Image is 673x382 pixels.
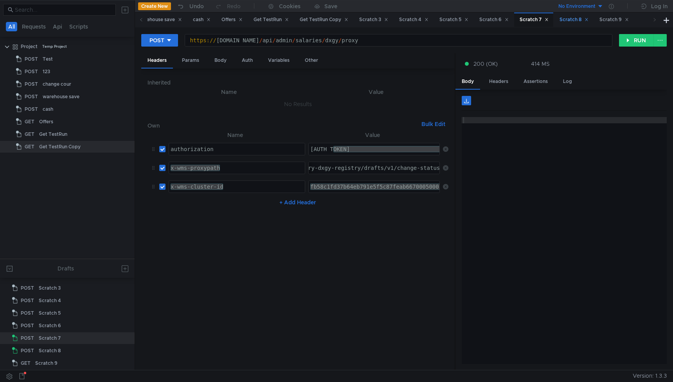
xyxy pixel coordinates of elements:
div: Temp Project [42,41,67,52]
button: Undo [171,0,209,12]
span: GET [25,116,34,128]
div: Log In [651,2,668,11]
span: POST [25,78,38,90]
th: Value [305,130,440,140]
th: Name [166,130,305,140]
h6: Own [148,121,418,130]
div: warehouse save [138,16,182,24]
button: POST [141,34,178,47]
div: Project [21,41,38,52]
div: Get TestRun [39,128,67,140]
div: Scratch 6 [479,16,509,24]
button: RUN [619,34,654,47]
div: Undo [189,2,204,11]
div: Headers [483,74,515,89]
div: warehouse save [43,91,79,103]
span: GET [21,357,31,369]
span: POST [21,332,34,344]
div: Body [208,53,233,68]
button: Bulk Edit [418,119,448,129]
span: GET [25,128,34,140]
div: Scratch 7 [520,16,549,24]
div: Scratch 5 [39,307,61,319]
div: No Environment [558,3,596,10]
div: Body [455,74,480,90]
button: Api [50,22,65,31]
div: Auth [236,53,259,68]
div: Redo [227,2,241,11]
div: Scratch 6 [39,320,61,332]
div: Assertions [517,74,554,89]
div: Log [557,74,578,89]
div: Get TestRun [254,16,289,24]
div: 123 [43,66,50,77]
div: Get TestRun Copy [300,16,348,24]
span: POST [25,66,38,77]
div: Other [299,53,324,68]
span: POST [21,282,34,294]
div: Drafts [58,264,74,273]
th: Value [304,87,448,97]
div: cash [43,103,53,115]
div: Test [43,53,53,65]
span: POST [25,91,38,103]
div: Save [324,4,337,9]
div: Scratch 4 [399,16,428,24]
div: Scratch 9 [599,16,629,24]
button: Requests [20,22,48,31]
div: change cour [43,78,71,90]
button: Create New [138,2,171,10]
button: Scripts [67,22,90,31]
div: Scratch 5 [439,16,468,24]
div: Scratch 9 [35,357,58,369]
div: Cookies [279,2,301,11]
div: Params [176,53,205,68]
div: Scratch 3 [39,282,61,294]
span: POST [25,103,38,115]
nz-embed-empty: No Results [284,101,312,108]
span: Version: 1.3.3 [633,370,667,382]
span: POST [25,53,38,65]
div: Get TestRun Copy [39,141,81,153]
div: 414 MS [531,60,550,67]
span: POST [21,295,34,306]
div: Scratch 4 [39,295,61,306]
div: POST [149,36,164,45]
div: Offers [221,16,243,24]
div: Scratch 7 [39,332,61,344]
button: + Add Header [276,198,319,207]
button: All [6,22,17,31]
input: Search... [15,5,111,14]
div: Variables [262,53,296,68]
span: POST [21,345,34,357]
div: Scratch 8 [560,16,588,24]
span: GET [25,141,34,153]
div: Headers [141,53,173,68]
span: POST [21,320,34,332]
th: Name [154,87,304,97]
div: Offers [39,116,53,128]
span: 200 (OK) [473,59,498,68]
div: cash [193,16,211,24]
div: Scratch 8 [39,345,61,357]
h6: Inherited [148,78,448,87]
span: POST [21,307,34,319]
button: Redo [209,0,246,12]
div: Scratch 3 [359,16,388,24]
